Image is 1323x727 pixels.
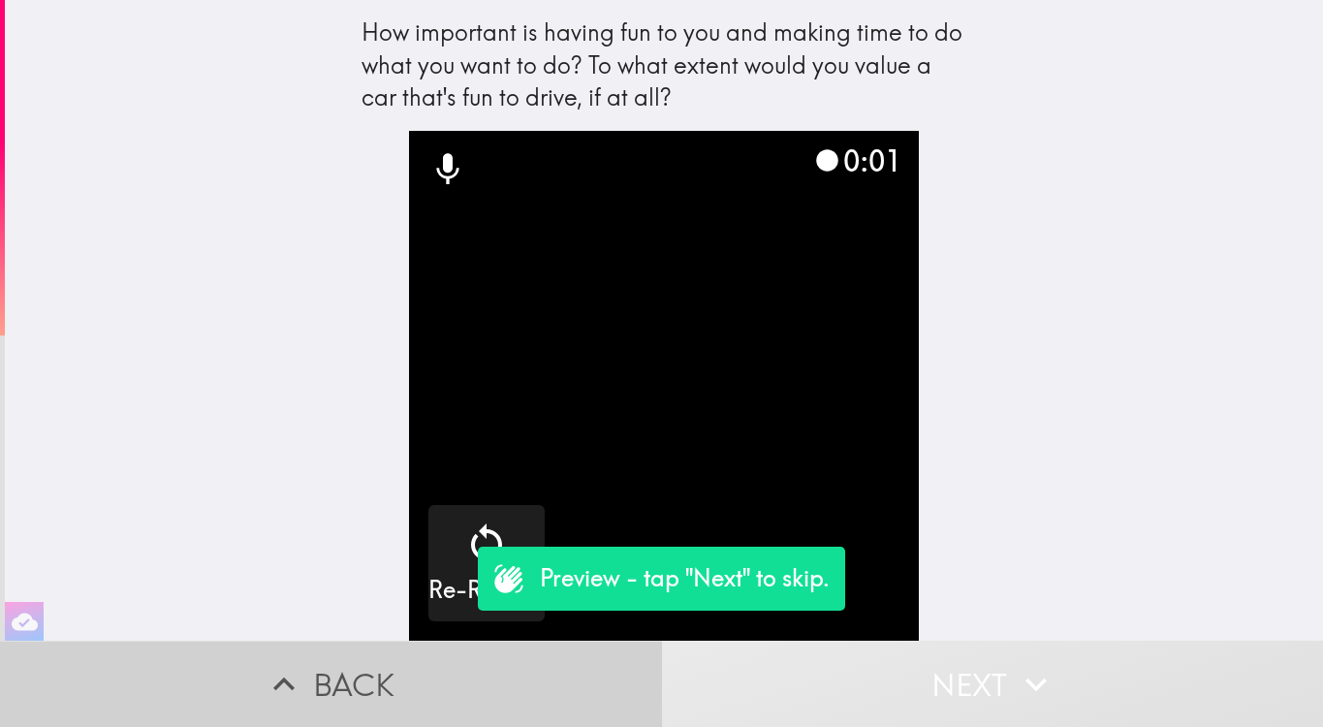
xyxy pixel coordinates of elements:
[428,505,545,621] button: Re-Record
[362,16,966,114] div: How important is having fun to you and making time to do what you want to do? To what extent woul...
[540,562,830,595] p: Preview - tap "Next" to skip.
[428,574,544,607] h5: Re-Record
[814,141,901,181] div: 0:01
